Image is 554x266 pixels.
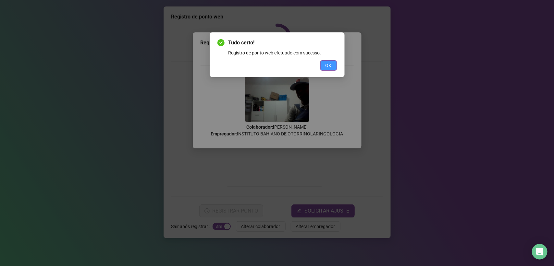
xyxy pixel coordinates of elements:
button: OK [320,60,337,71]
span: OK [326,62,332,69]
div: Registro de ponto web efetuado com sucesso. [228,49,337,56]
span: Tudo certo! [228,39,337,47]
div: Open Intercom Messenger [532,244,548,260]
span: check-circle [217,39,225,46]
